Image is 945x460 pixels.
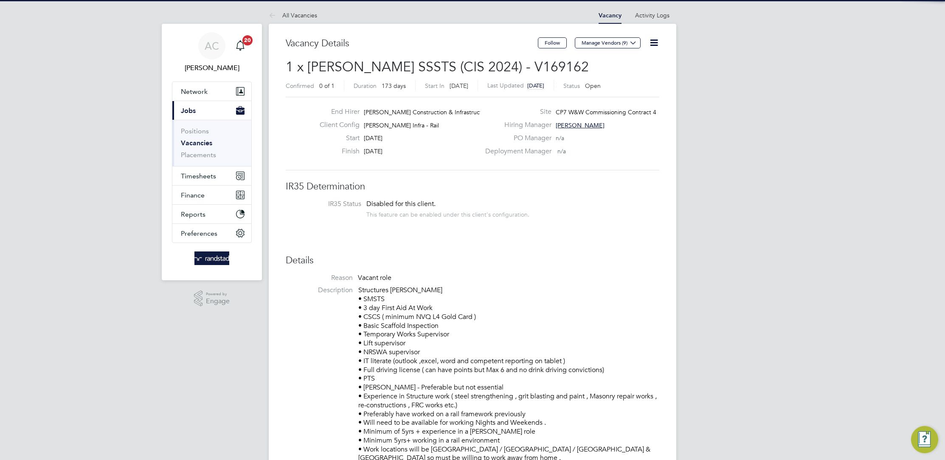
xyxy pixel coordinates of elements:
[557,147,566,155] span: n/a
[206,291,230,298] span: Powered by
[194,251,230,265] img: randstad-logo-retina.png
[181,172,216,180] span: Timesheets
[172,63,252,73] span: Audwin Cheung
[172,82,251,101] button: Network
[172,101,251,120] button: Jobs
[599,12,622,19] a: Vacancy
[556,121,605,129] span: [PERSON_NAME]
[450,82,468,90] span: [DATE]
[366,200,436,208] span: Disabled for this client.
[269,11,317,19] a: All Vacancies
[313,121,360,130] label: Client Config
[286,59,589,75] span: 1 x [PERSON_NAME] SSSTS (CIS 2024) - V169162
[354,82,377,90] label: Duration
[538,37,567,48] button: Follow
[364,147,382,155] span: [DATE]
[364,108,488,116] span: [PERSON_NAME] Construction & Infrastruct…
[181,210,205,218] span: Reports
[172,32,252,73] a: AC[PERSON_NAME]
[635,11,669,19] a: Activity Logs
[294,200,361,209] label: IR35 Status
[480,134,551,143] label: PO Manager
[286,286,353,295] label: Description
[181,229,217,237] span: Preferences
[480,107,551,116] label: Site
[206,298,230,305] span: Engage
[181,127,209,135] a: Positions
[575,37,641,48] button: Manage Vendors (9)
[172,167,251,185] button: Timesheets
[313,134,360,143] label: Start
[313,107,360,116] label: End Hirer
[364,134,382,142] span: [DATE]
[181,191,205,199] span: Finance
[232,32,249,59] a: 20
[563,82,580,90] label: Status
[286,37,538,50] h3: Vacancy Details
[585,82,601,90] span: Open
[286,274,353,282] label: Reason
[358,274,391,282] span: Vacant role
[172,186,251,204] button: Finance
[319,82,335,90] span: 0 of 1
[172,205,251,223] button: Reports
[181,151,216,159] a: Placements
[172,120,251,166] div: Jobs
[181,107,196,115] span: Jobs
[172,224,251,243] button: Preferences
[382,82,406,90] span: 173 days
[162,24,262,280] nav: Main navigation
[313,147,360,156] label: Finish
[194,291,230,307] a: Powered byEngage
[205,40,219,51] span: AC
[286,82,314,90] label: Confirmed
[425,82,444,90] label: Start In
[527,82,544,89] span: [DATE]
[366,209,529,218] div: This feature can be enabled under this client's configuration.
[286,254,659,267] h3: Details
[364,121,439,129] span: [PERSON_NAME] Infra - Rail
[487,82,524,89] label: Last Updated
[172,251,252,265] a: Go to home page
[480,121,551,130] label: Hiring Manager
[286,181,659,193] h3: IR35 Determination
[181,139,212,147] a: Vacancies
[911,426,938,453] button: Engage Resource Center
[242,35,253,45] span: 20
[556,134,564,142] span: n/a
[556,108,656,116] span: CP7 W&W Commissioning Contract 4
[480,147,551,156] label: Deployment Manager
[181,87,208,96] span: Network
